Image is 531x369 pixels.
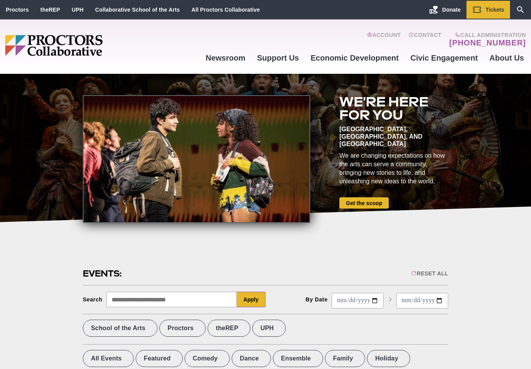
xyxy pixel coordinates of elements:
label: Holiday [367,350,410,367]
a: Contact [409,32,442,47]
label: All Events [83,350,134,367]
label: Ensemble [273,350,323,367]
a: About Us [484,47,530,68]
a: Search [510,1,531,19]
a: Account [367,32,401,47]
a: Collaborative School of the Arts [95,7,180,13]
div: [GEOGRAPHIC_DATA], [GEOGRAPHIC_DATA], and [GEOGRAPHIC_DATA] [339,125,448,148]
label: theREP [208,320,250,337]
h2: We're here for you [339,95,448,122]
a: [PHONE_NUMBER] [449,38,526,47]
a: Civic Engagement [405,47,484,68]
button: Apply [237,292,265,307]
a: theREP [40,7,60,13]
label: Featured [136,350,183,367]
label: UPH [252,320,286,337]
label: Comedy [185,350,230,367]
h2: Events: [83,268,123,280]
label: School of the Arts [83,320,157,337]
a: All Proctors Collaborative [191,7,260,13]
a: UPH [72,7,84,13]
div: By Date [306,296,328,303]
span: Tickets [486,7,504,13]
a: Proctors [6,7,29,13]
a: Newsroom [200,47,251,68]
label: Proctors [159,320,206,337]
a: Get the scoop [339,197,389,209]
span: Call Administration [447,32,526,38]
div: Search [83,296,103,303]
div: We are changing expectations on how the arts can serve a community, bringing new stories to life,... [339,151,448,186]
div: Reset All [411,270,448,277]
a: Tickets [466,1,510,19]
span: Donate [442,7,461,13]
label: Family [325,350,365,367]
img: Proctors logo [5,35,162,56]
a: Support Us [251,47,305,68]
a: Donate [423,1,466,19]
label: Dance [232,350,271,367]
a: Economic Development [305,47,405,68]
